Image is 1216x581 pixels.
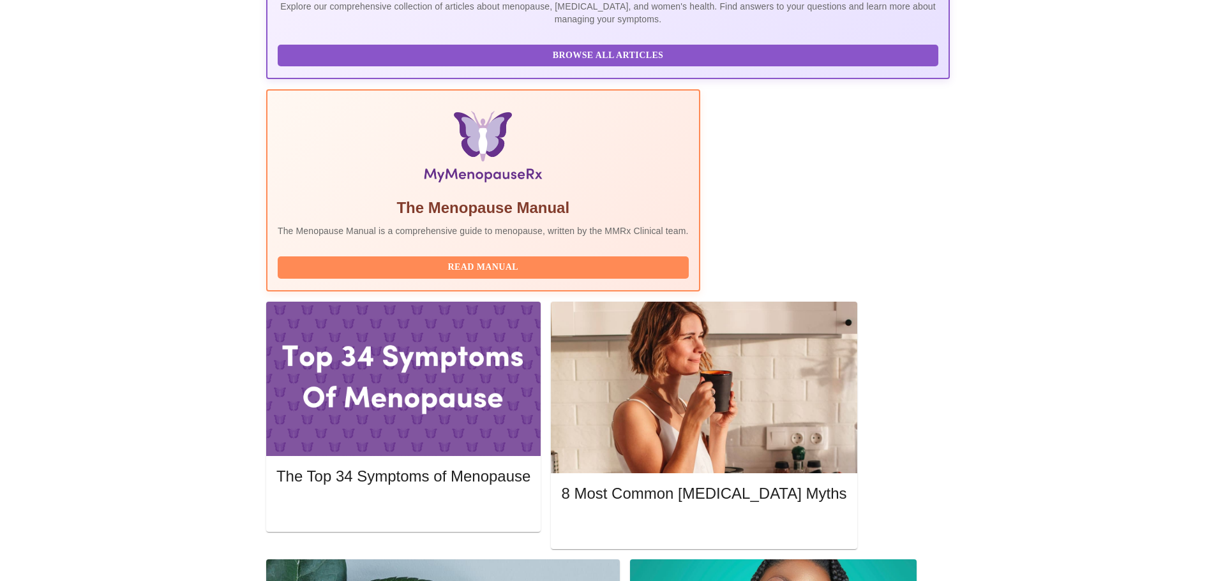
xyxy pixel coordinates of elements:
[561,520,850,531] a: Read More
[561,483,846,504] h5: 8 Most Common [MEDICAL_DATA] Myths
[290,260,676,276] span: Read Manual
[343,111,623,188] img: Menopause Manual
[574,519,834,535] span: Read More
[289,501,518,517] span: Read More
[276,503,534,513] a: Read More
[561,516,846,538] button: Read More
[278,261,692,272] a: Read Manual
[278,256,689,279] button: Read Manual
[278,49,942,60] a: Browse All Articles
[278,224,689,237] p: The Menopause Manual is a comprehensive guide to menopause, written by the MMRx Clinical team.
[276,498,530,520] button: Read More
[278,45,938,67] button: Browse All Articles
[290,48,926,64] span: Browse All Articles
[278,198,689,218] h5: The Menopause Manual
[276,466,530,487] h5: The Top 34 Symptoms of Menopause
